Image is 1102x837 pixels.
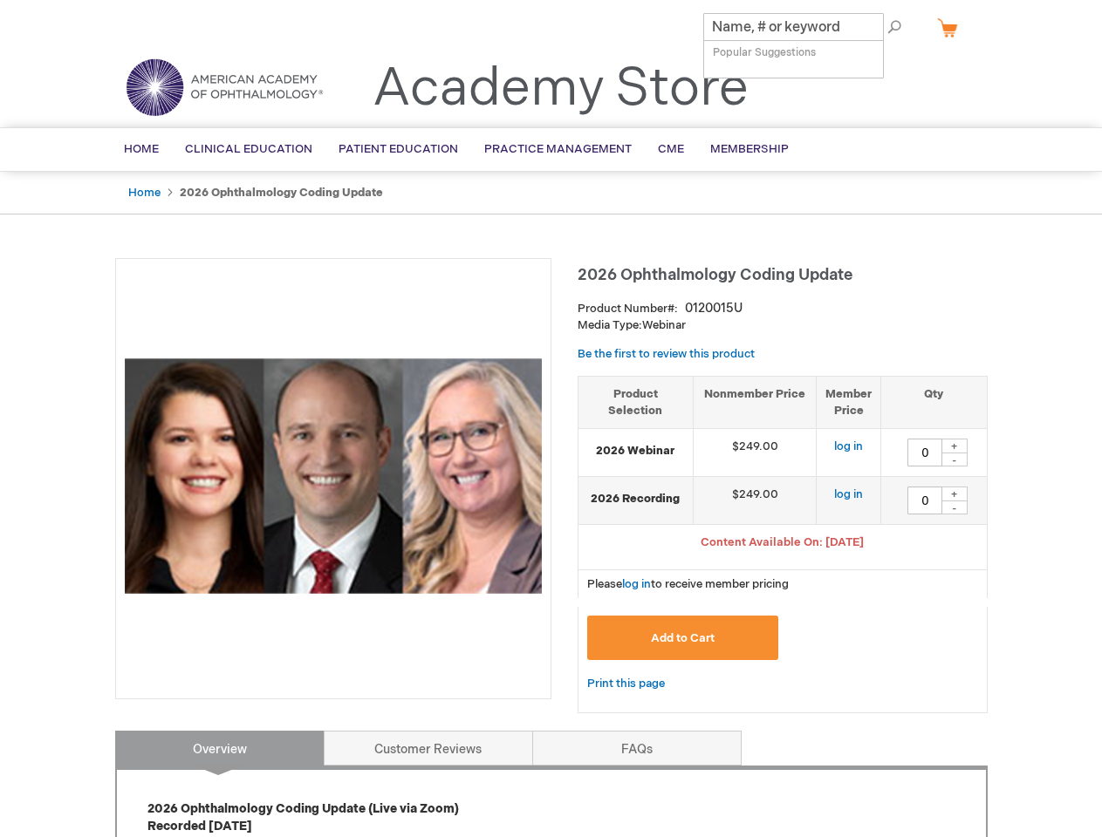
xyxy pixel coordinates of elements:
strong: 2026 Webinar [587,443,685,459]
img: 2026 Ophthalmology Coding Update [125,268,542,684]
strong: 2026 Ophthalmology Coding Update [180,186,383,200]
a: Print this page [587,673,665,695]
p: Webinar [578,317,988,334]
a: Customer Reviews [324,731,533,766]
span: Content Available On: [DATE] [701,535,864,549]
div: + [941,487,968,501]
span: Please to receive member pricing [587,577,789,591]
strong: 2026 Recording [587,491,685,507]
input: Name, # or keyword [703,13,884,41]
span: CME [658,142,684,156]
th: Product Selection [578,376,694,428]
th: Qty [881,376,987,428]
a: log in [622,577,651,591]
span: Search [843,9,909,44]
div: + [941,439,968,453]
div: - [941,453,968,466]
th: Member Price [817,376,881,428]
span: Membership [710,142,789,156]
span: Clinical Education [185,142,312,156]
td: $249.00 [694,477,817,525]
span: Home [124,142,159,156]
th: Nonmember Price [694,376,817,428]
td: $249.00 [694,429,817,477]
strong: Product Number [578,302,678,316]
span: Add to Cart [651,631,715,645]
span: Patient Education [339,142,458,156]
span: 2026 Ophthalmology Coding Update [578,266,852,284]
a: Be the first to review this product [578,347,755,361]
a: log in [834,439,863,453]
div: - [941,500,968,514]
a: Academy Store [373,58,749,120]
a: FAQs [532,731,742,766]
a: Overview [115,731,325,766]
span: Practice Management [484,142,632,156]
span: Popular Suggestions [713,46,816,59]
input: Qty [907,439,942,466]
a: Home [128,186,161,200]
button: Add to Cart [587,616,779,660]
strong: Media Type: [578,318,642,332]
a: log in [834,487,863,501]
input: Qty [907,487,942,514]
div: 0120015U [685,300,743,317]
